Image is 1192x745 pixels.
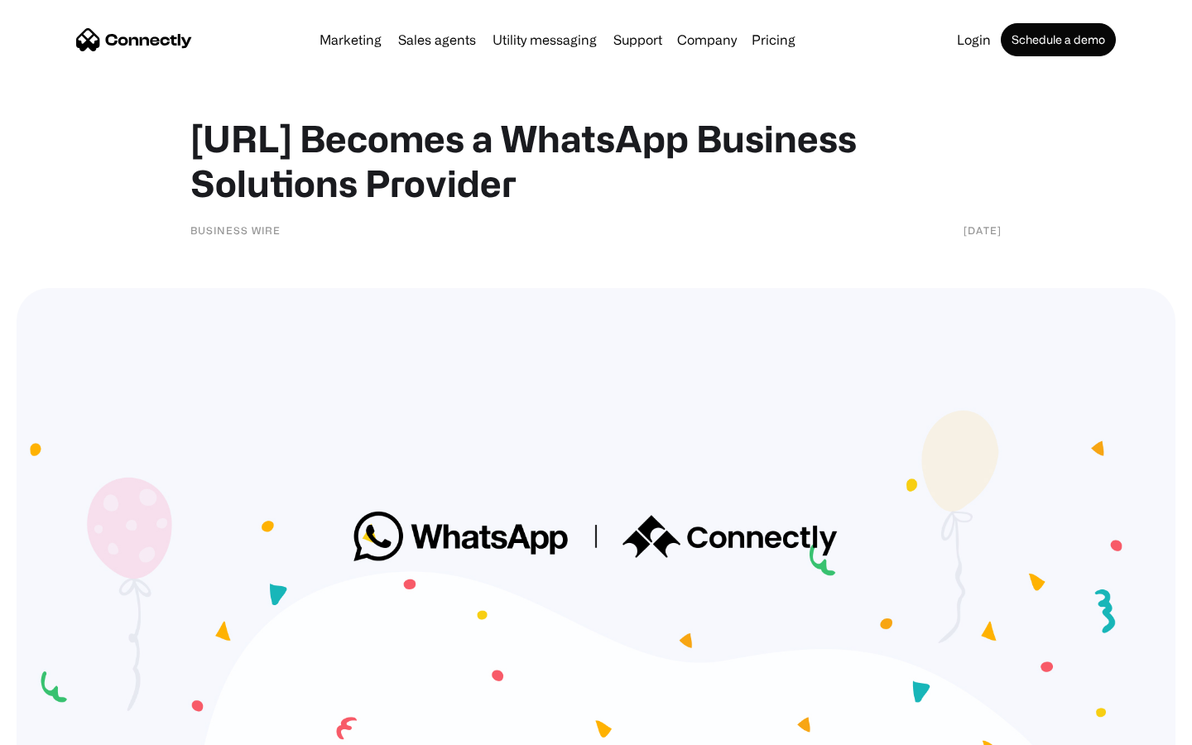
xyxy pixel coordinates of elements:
div: Company [677,28,737,51]
a: Pricing [745,33,802,46]
a: Sales agents [392,33,483,46]
a: Support [607,33,669,46]
h1: [URL] Becomes a WhatsApp Business Solutions Provider [190,116,1002,205]
a: home [76,27,192,52]
a: Marketing [313,33,388,46]
a: Login [950,33,997,46]
ul: Language list [33,716,99,739]
a: Schedule a demo [1001,23,1116,56]
a: Utility messaging [486,33,603,46]
div: [DATE] [964,222,1002,238]
aside: Language selected: English [17,716,99,739]
div: Company [672,28,742,51]
div: Business Wire [190,222,281,238]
